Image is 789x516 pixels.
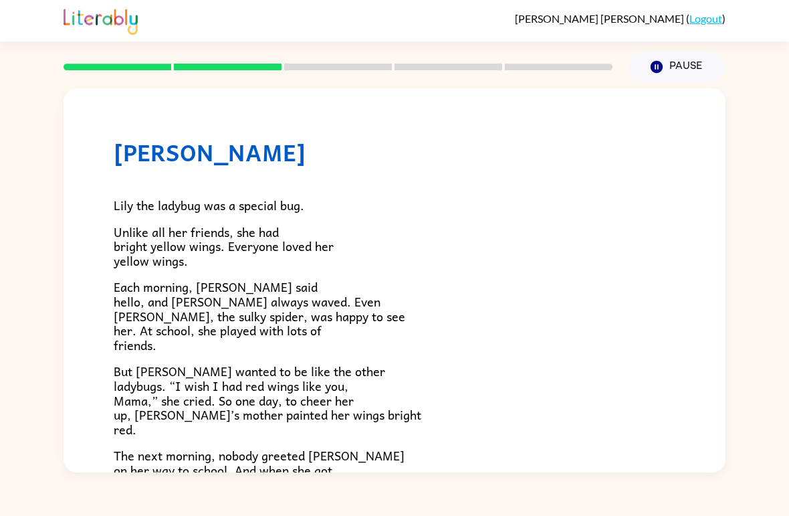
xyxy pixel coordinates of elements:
span: But [PERSON_NAME] wanted to be like the other ladybugs. “I wish I had red wings like you, Mama,” ... [114,361,421,438]
h1: [PERSON_NAME] [114,139,675,166]
img: Literably [64,5,138,35]
button: Pause [629,52,725,82]
a: Logout [689,12,722,25]
div: ( ) [515,12,725,25]
span: Unlike all her friends, she had bright yellow wings. Everyone loved her yellow wings. [114,222,334,270]
span: Each morning, [PERSON_NAME] said hello, and [PERSON_NAME] always waved. Even [PERSON_NAME], the s... [114,277,405,354]
span: [PERSON_NAME] [PERSON_NAME] [515,12,686,25]
span: Lily the ladybug was a special bug. [114,195,304,215]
